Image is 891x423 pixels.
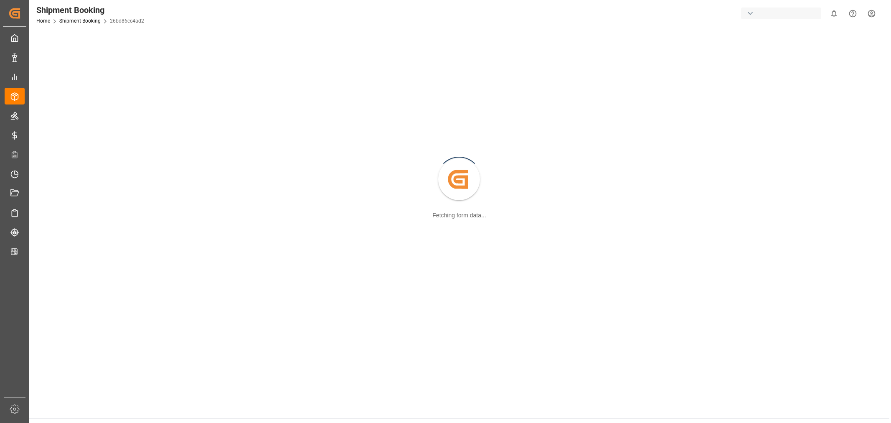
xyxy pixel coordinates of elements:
[432,211,486,220] div: Fetching form data...
[36,18,50,24] a: Home
[59,18,101,24] a: Shipment Booking
[825,4,843,23] button: show 0 new notifications
[843,4,862,23] button: Help Center
[36,4,144,16] div: Shipment Booking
